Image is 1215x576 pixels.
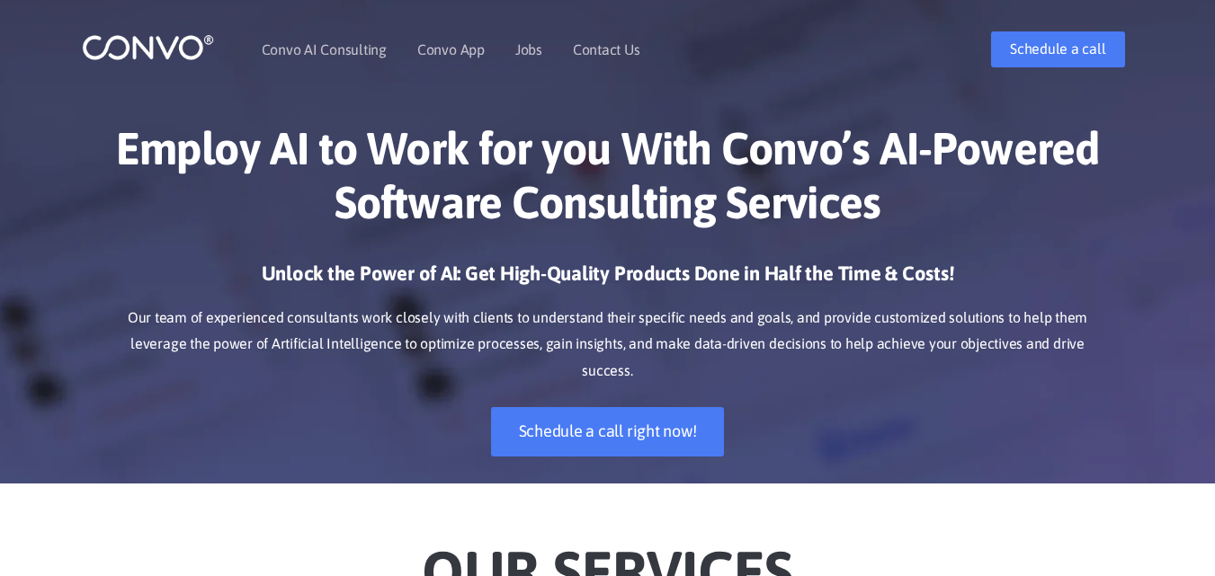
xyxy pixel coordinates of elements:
[109,261,1107,300] h3: Unlock the Power of AI: Get High-Quality Products Done in Half the Time & Costs!
[573,42,640,57] a: Contact Us
[991,31,1124,67] a: Schedule a call
[417,42,485,57] a: Convo App
[82,33,214,61] img: logo_1.png
[109,121,1107,243] h1: Employ AI to Work for you With Convo’s AI-Powered Software Consulting Services
[515,42,542,57] a: Jobs
[262,42,387,57] a: Convo AI Consulting
[491,407,725,456] a: Schedule a call right now!
[109,305,1107,385] p: Our team of experienced consultants work closely with clients to understand their specific needs ...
